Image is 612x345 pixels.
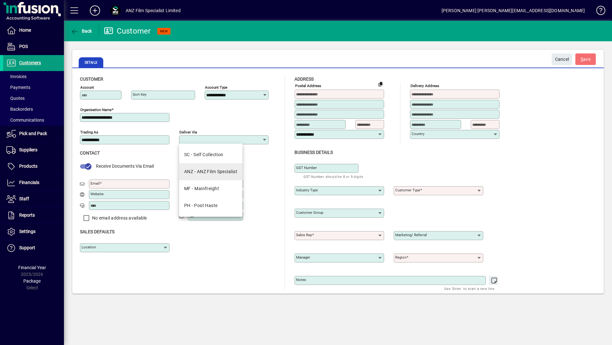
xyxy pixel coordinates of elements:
mat-hint: GST Number should be 8 or 9 digits [303,173,364,180]
span: Products [19,164,37,169]
span: Details [79,57,103,68]
mat-label: Website [90,192,104,196]
span: Quotes [6,96,25,101]
mat-label: Email [90,181,100,186]
span: Staff [19,196,29,201]
div: Customer [104,26,151,36]
mat-label: Notes [296,277,306,282]
span: ave [581,54,591,65]
span: Back [71,28,92,34]
a: Reports [3,207,64,223]
mat-option: SC - Self Collection [179,146,242,163]
label: No email address available [91,215,147,221]
span: Settings [19,229,35,234]
mat-label: Account [80,85,94,90]
a: Communications [3,115,64,125]
div: ANZ - ANZ Film Specialist [184,168,237,175]
span: Payments [6,85,30,90]
button: Cancel [552,53,572,65]
a: Home [3,22,64,38]
span: Package [23,278,41,284]
button: Add [85,5,105,16]
mat-label: Account Type [205,85,227,90]
mat-label: Region [395,255,406,260]
a: Payments [3,82,64,93]
a: Quotes [3,93,64,104]
mat-hint: Use 'Enter' to start a new line [444,285,494,292]
mat-label: Marketing/ Referral [395,233,427,237]
mat-label: Organisation name [80,108,112,112]
mat-label: Manager [296,255,310,260]
span: S [581,57,583,62]
span: Financial Year [18,265,46,270]
div: SC - Self Collection [184,151,224,158]
a: Settings [3,224,64,240]
span: Invoices [6,74,27,79]
span: Customer [80,76,103,82]
span: Financials [19,180,39,185]
a: Backorders [3,104,64,115]
span: Home [19,28,31,33]
a: POS [3,39,64,55]
button: Save [575,53,596,65]
a: Support [3,240,64,256]
button: Profile [105,5,126,16]
span: POS [19,44,28,49]
mat-label: Industry type [296,188,318,192]
span: Sales defaults [80,229,114,234]
app-page-header-button: Back [64,25,99,37]
span: Cancel [555,54,569,65]
a: Invoices [3,71,64,82]
span: Address [294,76,314,82]
mat-label: Trading as [80,130,98,134]
mat-label: Location [82,245,96,249]
div: [PERSON_NAME] [PERSON_NAME][EMAIL_ADDRESS][DOMAIN_NAME] [441,5,585,16]
span: Suppliers [19,147,37,152]
mat-option: ANZ - ANZ Film Specialist [179,163,242,180]
a: Staff [3,191,64,207]
mat-option: MF - Mainfreight [179,180,242,197]
mat-label: Country [412,132,424,136]
mat-option: PH - Post Haste [179,197,242,214]
mat-label: Sort key [133,92,146,97]
span: NEW [160,29,168,33]
span: Support [19,245,35,250]
span: Backorders [6,107,33,112]
button: Copy to Delivery address [375,79,386,89]
button: Back [69,25,94,37]
span: Communications [6,117,44,123]
div: ANZ Film Specialist Limited [126,5,181,16]
a: Suppliers [3,142,64,158]
span: Receive Documents Via Email [96,164,154,169]
mat-label: Sales rep [296,233,312,237]
span: Contact [80,150,100,156]
mat-label: GST Number [296,165,317,170]
mat-label: Deliver via [179,130,197,134]
span: Customers [19,60,41,65]
mat-label: Customer group [296,210,323,215]
span: Business details [294,150,333,155]
span: Reports [19,213,35,218]
a: Pick and Pack [3,126,64,142]
a: Products [3,158,64,174]
a: Financials [3,175,64,191]
div: MF - Mainfreight [184,185,219,192]
mat-label: Customer type [395,188,420,192]
div: PH - Post Haste [184,202,218,209]
a: Knowledge Base [591,1,604,22]
span: Pick and Pack [19,131,47,136]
